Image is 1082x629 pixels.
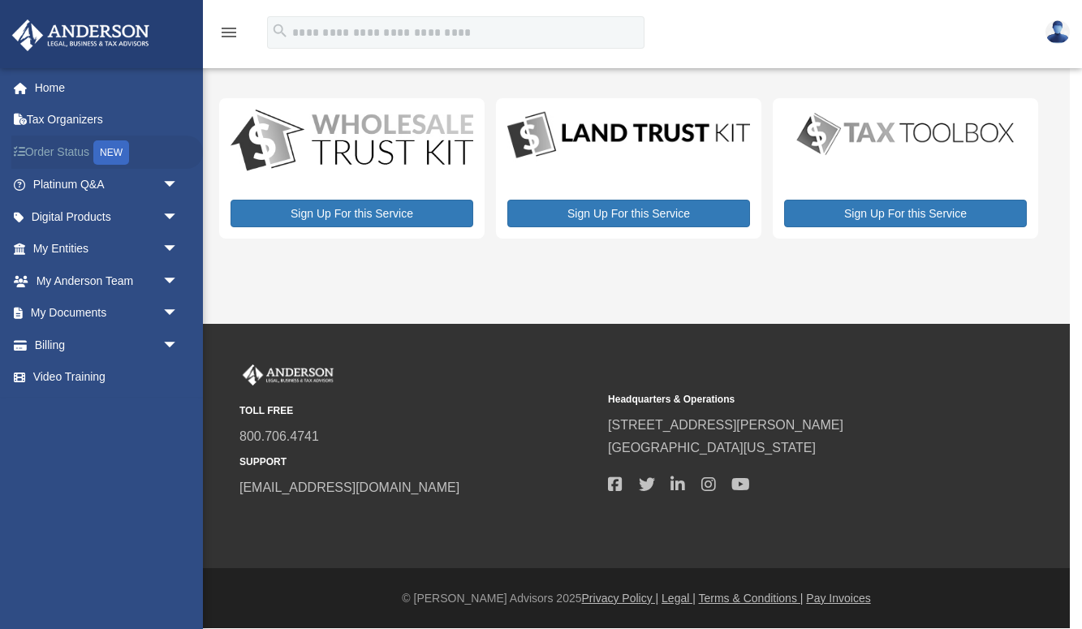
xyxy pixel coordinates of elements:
img: User Pic [1045,20,1070,44]
a: menu [219,28,239,42]
img: LandTrust_lgo-1.jpg [507,110,750,162]
a: Order StatusNEW [11,136,203,169]
a: Legal | [662,592,696,605]
img: Anderson Advisors Platinum Portal [7,19,154,51]
a: Terms & Conditions | [699,592,804,605]
a: Privacy Policy | [582,592,659,605]
small: SUPPORT [239,454,597,471]
span: arrow_drop_down [162,233,195,266]
a: Platinum Q&Aarrow_drop_down [11,169,203,201]
span: arrow_drop_down [162,169,195,202]
a: Pay Invoices [806,592,870,605]
a: Sign Up For this Service [507,200,750,227]
a: My Entitiesarrow_drop_down [11,233,203,265]
small: Headquarters & Operations [608,391,965,408]
i: menu [219,23,239,42]
a: Billingarrow_drop_down [11,329,203,361]
i: search [271,22,289,40]
a: Tax Organizers [11,104,203,136]
img: WS-Trust-Kit-lgo-1.jpg [231,110,473,174]
span: arrow_drop_down [162,265,195,298]
span: arrow_drop_down [162,329,195,362]
img: taxtoolbox_new-1.webp [784,110,1027,158]
a: [EMAIL_ADDRESS][DOMAIN_NAME] [239,480,459,494]
span: arrow_drop_down [162,297,195,330]
a: Sign Up For this Service [784,200,1027,227]
a: [STREET_ADDRESS][PERSON_NAME] [608,418,843,432]
div: NEW [93,140,129,165]
small: TOLL FREE [239,403,597,420]
a: Sign Up For this Service [231,200,473,227]
a: Digital Productsarrow_drop_down [11,200,195,233]
img: Anderson Advisors Platinum Portal [239,364,337,386]
a: Home [11,71,203,104]
a: Video Training [11,361,203,394]
a: My Anderson Teamarrow_drop_down [11,265,203,297]
a: [GEOGRAPHIC_DATA][US_STATE] [608,441,816,455]
a: 800.706.4741 [239,429,319,443]
span: arrow_drop_down [162,200,195,234]
a: My Documentsarrow_drop_down [11,297,203,330]
div: © [PERSON_NAME] Advisors 2025 [203,588,1070,609]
